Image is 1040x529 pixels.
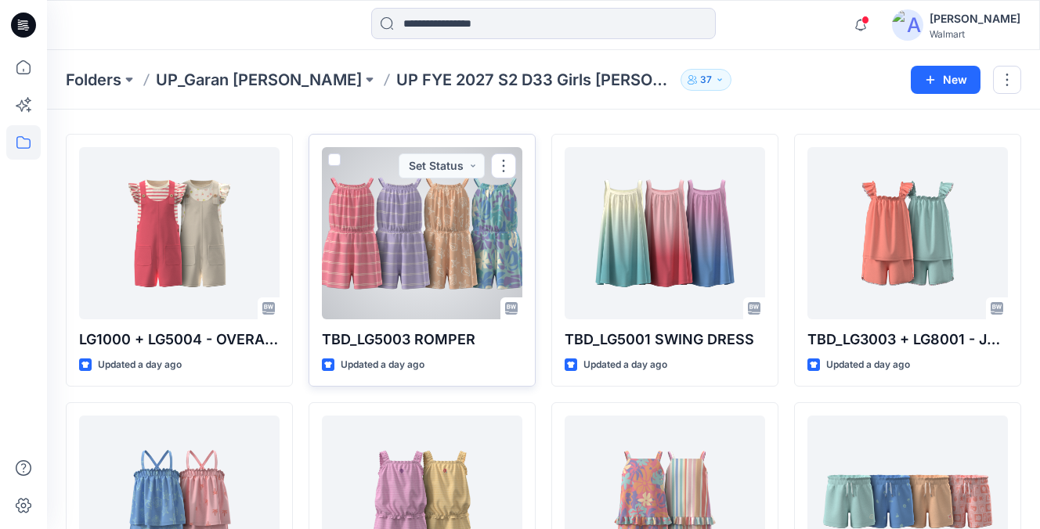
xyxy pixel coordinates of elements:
[565,147,765,319] a: TBD_LG5001 SWING DRESS
[565,329,765,351] p: TBD_LG5001 SWING DRESS
[341,357,424,373] p: Updated a day ago
[700,71,712,88] p: 37
[930,9,1020,28] div: [PERSON_NAME]
[98,357,182,373] p: Updated a day ago
[322,329,522,351] p: TBD_LG5003 ROMPER
[681,69,731,91] button: 37
[826,357,910,373] p: Updated a day ago
[911,66,980,94] button: New
[396,69,674,91] p: UP FYE 2027 S2 D33 Girls [PERSON_NAME]
[79,329,280,351] p: LG1000 + LG5004 - OVERALL SET
[807,329,1008,351] p: TBD_LG3003 + LG8001 - JERSEY POM POM KNIT SET
[79,147,280,319] a: LG1000 + LG5004 - OVERALL SET
[892,9,923,41] img: avatar
[66,69,121,91] a: Folders
[807,147,1008,319] a: TBD_LG3003 + LG8001 - JERSEY POM POM KNIT SET
[930,28,1020,40] div: Walmart
[322,147,522,319] a: TBD_LG5003 ROMPER
[583,357,667,373] p: Updated a day ago
[156,69,362,91] a: UP_Garan [PERSON_NAME]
